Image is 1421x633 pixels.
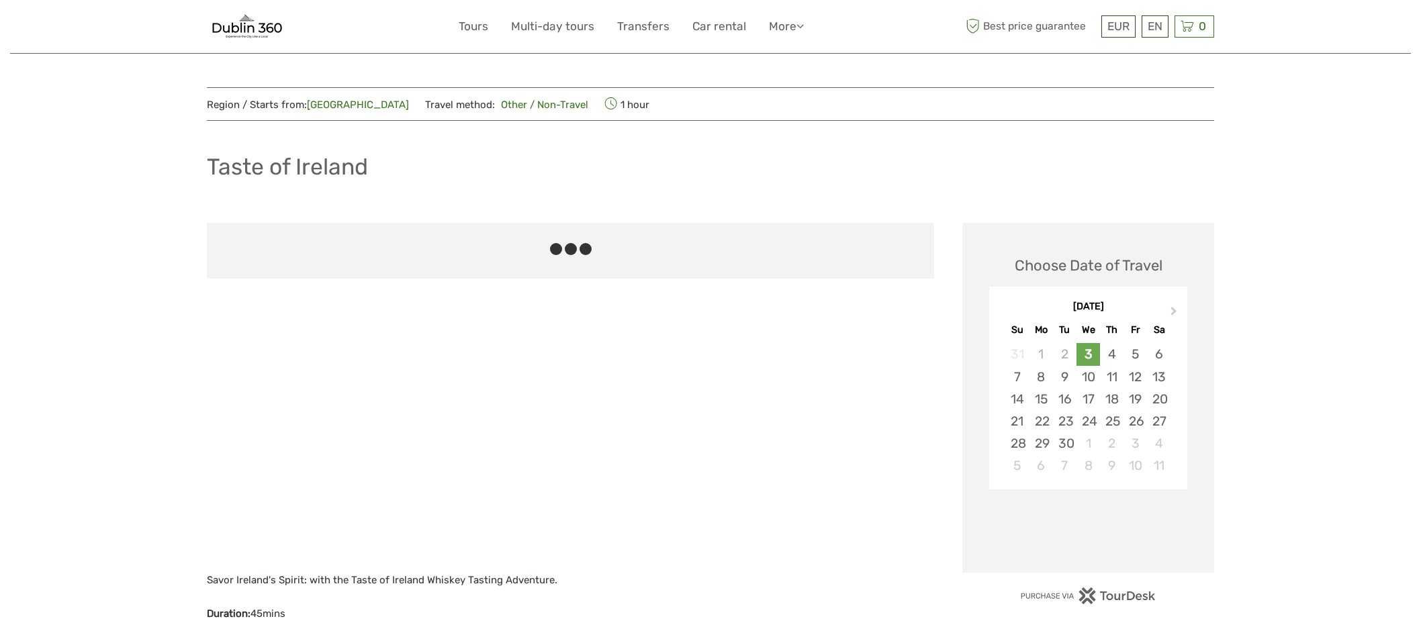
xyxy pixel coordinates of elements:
[207,10,287,43] img: 1990-af6ec48c-2773-406f-8790-13425ba4c24c_logo_small.png
[1029,321,1053,339] div: Mo
[1107,19,1130,33] span: EUR
[307,99,409,111] a: [GEOGRAPHIC_DATA]
[1100,343,1124,365] div: Choose Thursday, September 4th, 2025
[1020,587,1156,604] img: PurchaseViaTourDesk.png
[207,153,368,181] h1: Taste of Ireland
[1076,432,1100,454] div: Choose Wednesday, October 1st, 2025
[1053,454,1076,477] div: Choose Tuesday, October 7th, 2025
[1029,432,1053,454] div: Choose Monday, September 29th, 2025
[1164,303,1186,325] button: Next Month
[1029,410,1053,432] div: Choose Monday, September 22nd, 2025
[207,607,250,620] strong: Duration:
[207,98,409,112] span: Region / Starts from:
[1124,410,1147,432] div: Choose Friday, September 26th, 2025
[1053,432,1076,454] div: Choose Tuesday, September 30th, 2025
[1076,454,1100,477] div: Choose Wednesday, October 8th, 2025
[1053,388,1076,410] div: Choose Tuesday, September 16th, 2025
[1100,366,1124,388] div: Choose Thursday, September 11th, 2025
[1005,454,1029,477] div: Choose Sunday, October 5th, 2025
[1100,432,1124,454] div: Choose Thursday, October 2nd, 2025
[1053,410,1076,432] div: Choose Tuesday, September 23rd, 2025
[1147,410,1171,432] div: Choose Saturday, September 27th, 2025
[769,17,804,36] a: More
[1053,366,1076,388] div: Choose Tuesday, September 9th, 2025
[207,572,934,589] p: Savor Ireland's Spirit: with the Taste of Ireland Whiskey Tasting Adventure.
[962,15,1098,38] span: Best price guarantee
[1147,454,1171,477] div: Choose Saturday, October 11th, 2025
[989,300,1187,314] div: [DATE]
[1005,321,1029,339] div: Su
[1029,454,1053,477] div: Choose Monday, October 6th, 2025
[1100,388,1124,410] div: Choose Thursday, September 18th, 2025
[1124,321,1147,339] div: Fr
[617,17,670,36] a: Transfers
[1005,432,1029,454] div: Choose Sunday, September 28th, 2025
[1147,343,1171,365] div: Choose Saturday, September 6th, 2025
[1029,366,1053,388] div: Choose Monday, September 8th, 2025
[1147,321,1171,339] div: Sa
[1076,321,1100,339] div: We
[207,605,934,623] p: 45mins
[1124,432,1147,454] div: Choose Friday, October 3rd, 2025
[1142,15,1168,38] div: EN
[1076,410,1100,432] div: Choose Wednesday, September 24th, 2025
[1076,366,1100,388] div: Choose Wednesday, September 10th, 2025
[1147,388,1171,410] div: Choose Saturday, September 20th, 2025
[1100,321,1124,339] div: Th
[993,343,1183,477] div: month 2025-09
[1147,366,1171,388] div: Choose Saturday, September 13th, 2025
[1005,343,1029,365] div: Not available Sunday, August 31st, 2025
[425,95,588,113] span: Travel method:
[604,95,649,113] span: 1 hour
[1084,524,1093,533] div: Loading...
[1124,388,1147,410] div: Choose Friday, September 19th, 2025
[1005,388,1029,410] div: Choose Sunday, September 14th, 2025
[1015,255,1162,276] div: Choose Date of Travel
[1124,454,1147,477] div: Choose Friday, October 10th, 2025
[1053,321,1076,339] div: Tu
[459,17,488,36] a: Tours
[1100,454,1124,477] div: Choose Thursday, October 9th, 2025
[1124,343,1147,365] div: Choose Friday, September 5th, 2025
[1005,366,1029,388] div: Choose Sunday, September 7th, 2025
[1029,388,1053,410] div: Choose Monday, September 15th, 2025
[1197,19,1208,33] span: 0
[1124,366,1147,388] div: Choose Friday, September 12th, 2025
[1147,432,1171,454] div: Choose Saturday, October 4th, 2025
[511,17,594,36] a: Multi-day tours
[1076,388,1100,410] div: Choose Wednesday, September 17th, 2025
[1005,410,1029,432] div: Choose Sunday, September 21st, 2025
[692,17,746,36] a: Car rental
[1100,410,1124,432] div: Choose Thursday, September 25th, 2025
[1029,343,1053,365] div: Not available Monday, September 1st, 2025
[1053,343,1076,365] div: Not available Tuesday, September 2nd, 2025
[1076,343,1100,365] div: Choose Wednesday, September 3rd, 2025
[495,99,588,111] a: Other / Non-Travel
